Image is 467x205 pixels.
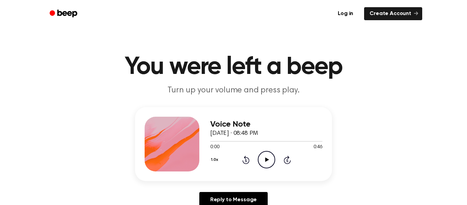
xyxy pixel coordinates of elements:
button: 1.0x [210,154,221,166]
span: 0:00 [210,144,219,151]
h3: Voice Note [210,120,322,129]
a: Beep [45,7,83,21]
span: [DATE] · 08:48 PM [210,130,258,137]
p: Turn up your volume and press play. [102,85,365,96]
a: Log in [331,6,360,22]
h1: You were left a beep [58,55,409,79]
span: 0:46 [313,144,322,151]
a: Create Account [364,7,422,20]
